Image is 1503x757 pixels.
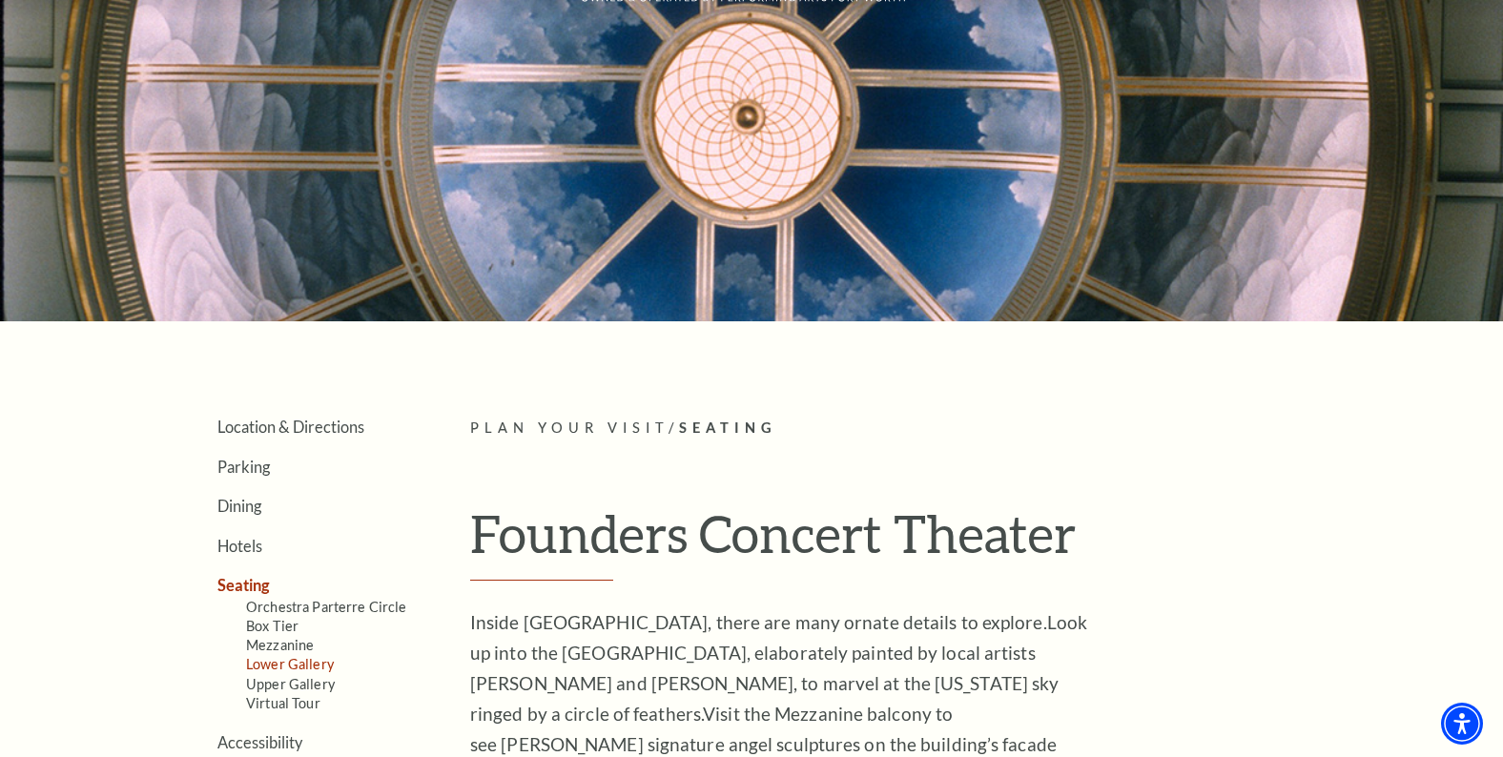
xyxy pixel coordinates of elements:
a: Lower Gallery [246,656,334,672]
a: Mezzanine [246,637,314,653]
h1: Founders Concert Theater [470,502,1343,581]
a: Hotels [217,537,262,555]
div: Accessibility Menu [1441,703,1483,745]
span: Look up into the [GEOGRAPHIC_DATA], elaborately painted by local artists [PERSON_NAME] and [PERSO... [470,611,1087,725]
a: Parking [217,458,270,476]
a: Location & Directions [217,418,364,436]
a: Virtual Tour [246,695,320,711]
p: / [470,417,1343,440]
a: Orchestra Parterre Circle [246,599,407,615]
a: Accessibility [217,733,302,751]
a: Dining [217,497,261,515]
a: Upper Gallery [246,676,335,692]
a: Box Tier [246,618,299,634]
span: Plan Your Visit [470,419,669,436]
a: Seating [217,576,270,594]
span: Seating [679,419,777,436]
